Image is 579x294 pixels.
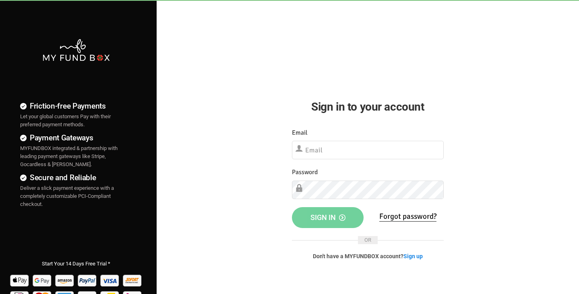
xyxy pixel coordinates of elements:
span: Let your global customers Pay with their preferred payment methods. [20,113,111,127]
input: Email [292,141,444,159]
img: Sofort Pay [122,272,143,288]
img: Google Pay [32,272,53,288]
img: Apple Pay [9,272,31,288]
span: OR [358,236,378,244]
span: Sign in [310,213,345,222]
label: Email [292,128,308,138]
a: Forgot password? [379,212,436,222]
h2: Sign in to your account [292,98,444,115]
span: MYFUNDBOX integrated & partnership with leading payment gateways like Stripe, Gocardless & [PERSO... [20,145,118,167]
a: Sign up [403,253,423,259]
img: Paypal [77,272,98,288]
h4: Payment Gateways [20,132,132,144]
h4: Friction-free Payments [20,100,132,112]
h4: Secure and Reliable [20,172,132,183]
img: mfbwhite.png [42,38,110,62]
p: Don't have a MYFUNDBOX account? [292,252,444,260]
label: Password [292,167,318,177]
span: Deliver a slick payment experience with a completely customizable PCI-Compliant checkout. [20,185,114,207]
button: Sign in [292,207,364,228]
img: Visa [99,272,121,288]
img: Amazon [54,272,76,288]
